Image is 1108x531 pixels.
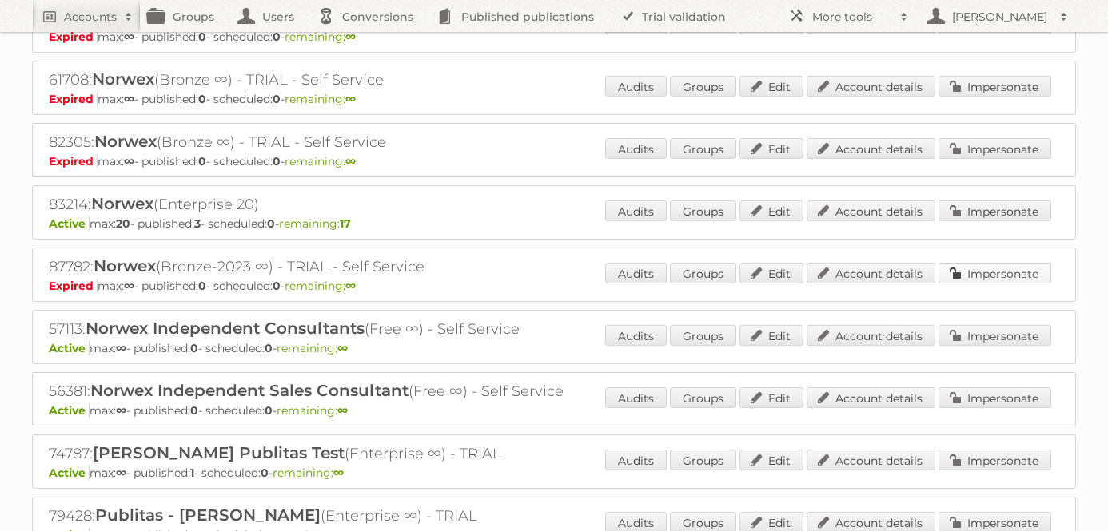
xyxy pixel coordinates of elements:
a: Edit [739,200,803,221]
a: Groups [670,387,736,408]
p: max: - published: - scheduled: - [49,216,1059,231]
a: Impersonate [939,138,1051,159]
span: Active [49,403,90,418]
p: max: - published: - scheduled: - [49,403,1059,418]
span: Expired [49,30,98,44]
span: remaining: [277,403,348,418]
a: Impersonate [939,200,1051,221]
strong: 0 [198,30,206,44]
span: Active [49,466,90,480]
h2: 87782: (Bronze-2023 ∞) - TRIAL - Self Service [49,256,608,277]
h2: 83214: (Enterprise 20) [49,194,608,215]
strong: 0 [273,30,281,44]
a: Groups [670,325,736,346]
a: Groups [670,76,736,97]
strong: ∞ [345,154,356,168]
a: Groups [670,450,736,470]
p: max: - published: - scheduled: - [49,154,1059,168]
a: Audits [605,325,667,346]
strong: 3 [194,216,201,231]
a: Account details [807,325,935,346]
strong: ∞ [116,466,126,480]
a: Edit [739,450,803,470]
strong: 0 [261,466,269,480]
span: Expired [49,279,98,293]
span: remaining: [285,154,356,168]
strong: 0 [198,154,206,168]
strong: ∞ [124,92,134,106]
a: Edit [739,138,803,159]
h2: [PERSON_NAME] [948,9,1052,25]
strong: ∞ [116,341,126,355]
p: max: - published: - scheduled: - [49,30,1059,44]
a: Impersonate [939,263,1051,283]
span: Norwex Independent Consultants [86,319,365,338]
a: Account details [807,138,935,159]
strong: ∞ [124,30,134,44]
strong: ∞ [337,341,348,355]
strong: 0 [265,341,273,355]
strong: ∞ [116,403,126,418]
strong: 0 [273,154,281,168]
strong: ∞ [345,30,356,44]
strong: ∞ [333,466,344,480]
a: Account details [807,263,935,283]
strong: ∞ [345,279,356,293]
p: max: - published: - scheduled: - [49,341,1059,355]
h2: 79428: (Enterprise ∞) - TRIAL [49,505,608,526]
strong: 1 [190,466,194,480]
h2: 57113: (Free ∞) - Self Service [49,319,608,339]
strong: ∞ [345,92,356,106]
h2: 82305: (Bronze ∞) - TRIAL - Self Service [49,132,608,153]
p: max: - published: - scheduled: - [49,92,1059,106]
a: Edit [739,76,803,97]
a: Audits [605,76,667,97]
span: remaining: [285,92,356,106]
a: Account details [807,450,935,470]
strong: 0 [273,279,281,293]
p: max: - published: - scheduled: - [49,466,1059,480]
span: Norwex [94,132,157,151]
a: Audits [605,387,667,408]
a: Groups [670,263,736,283]
strong: 0 [273,92,281,106]
span: remaining: [277,341,348,355]
h2: 56381: (Free ∞) - Self Service [49,381,608,402]
span: Expired [49,154,98,168]
a: Edit [739,263,803,283]
strong: 17 [340,216,351,231]
span: Norwex [92,69,154,89]
span: Norwex [94,256,156,275]
a: Edit [739,325,803,346]
h2: 61708: (Bronze ∞) - TRIAL - Self Service [49,69,608,90]
a: Impersonate [939,325,1051,346]
a: Audits [605,263,667,283]
span: Norwex Independent Sales Consultant [90,381,409,400]
span: Expired [49,92,98,106]
strong: 0 [267,216,275,231]
strong: 0 [265,403,273,418]
a: Impersonate [939,76,1051,97]
h2: More tools [812,9,892,25]
h2: 74787: (Enterprise ∞) - TRIAL [49,443,608,464]
span: remaining: [279,216,351,231]
span: remaining: [285,30,356,44]
a: Audits [605,200,667,221]
strong: ∞ [124,154,134,168]
a: Audits [605,450,667,470]
span: remaining: [285,279,356,293]
span: Active [49,341,90,355]
a: Account details [807,387,935,408]
a: Groups [670,138,736,159]
span: Publitas - [PERSON_NAME] [95,505,321,525]
a: Account details [807,200,935,221]
a: Impersonate [939,387,1051,408]
a: Account details [807,76,935,97]
strong: 0 [198,92,206,106]
a: Edit [739,387,803,408]
span: remaining: [273,466,344,480]
a: Groups [670,200,736,221]
strong: ∞ [337,403,348,418]
span: Norwex [91,194,153,213]
span: Active [49,216,90,231]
